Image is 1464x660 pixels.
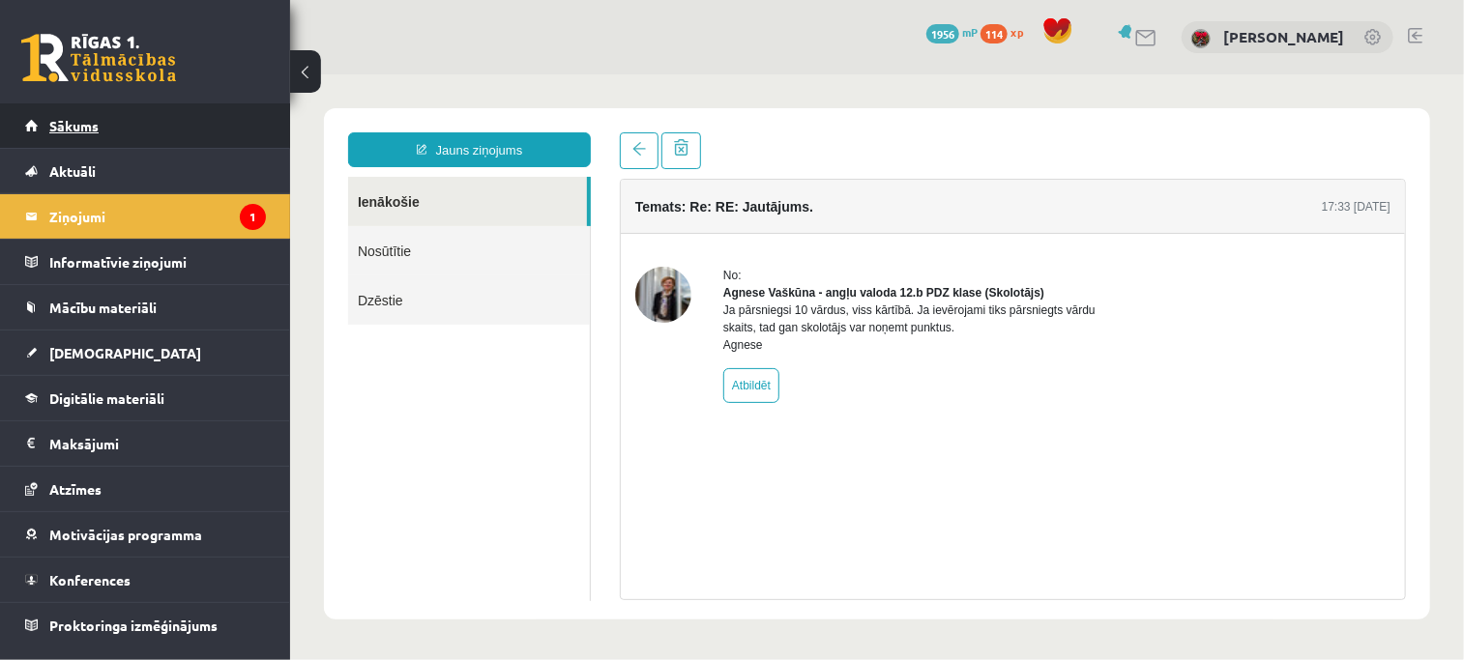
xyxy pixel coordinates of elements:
span: Konferences [49,571,131,588]
a: Nosūtītie [58,152,300,201]
span: mP [962,24,978,40]
a: Digitālie materiāli [25,376,266,420]
div: 17:33 [DATE] [1032,124,1100,141]
a: Proktoringa izmēģinājums [25,603,266,647]
span: Atzīmes [49,480,102,498]
span: Sākums [49,117,99,134]
a: Mācību materiāli [25,285,266,330]
h4: Temats: Re: RE: Jautājums. [345,125,523,140]
a: Motivācijas programma [25,512,266,557]
legend: Informatīvie ziņojumi [49,240,266,284]
span: Digitālie materiāli [49,389,164,407]
span: 114 [981,24,1008,43]
a: [DEMOGRAPHIC_DATA] [25,330,266,375]
a: Sākums [25,103,266,148]
a: Ziņojumi1 [25,194,266,239]
a: 114 xp [981,24,1033,40]
a: Rīgas 1. Tālmācības vidusskola [21,34,176,82]
span: 1956 [926,24,959,43]
legend: Maksājumi [49,421,266,466]
a: Dzēstie [58,201,300,250]
span: Proktoringa izmēģinājums [49,617,218,634]
a: Informatīvie ziņojumi [25,240,266,284]
a: Atbildēt [433,294,489,329]
span: [DEMOGRAPHIC_DATA] [49,344,201,361]
a: Konferences [25,558,266,602]
a: Maksājumi [25,421,266,466]
a: 1956 mP [926,24,978,40]
img: Agnese Vaškūna - angļu valoda 12.b PDZ klase [345,192,401,248]
img: Tīna Šneidere [1191,29,1211,48]
span: Mācību materiāli [49,299,157,316]
span: Motivācijas programma [49,526,202,543]
a: Ienākošie [58,102,297,152]
span: xp [1010,24,1023,40]
i: 1 [240,204,266,230]
a: [PERSON_NAME] [1223,27,1344,46]
div: Ja pārsniegsi 10 vārdus, viss kārtībā. Ja ievērojami tiks pārsniegts vārdu skaits, tad gan skolot... [433,227,805,279]
span: Aktuāli [49,162,96,180]
a: Jauns ziņojums [58,58,301,93]
div: No: [433,192,805,210]
a: Atzīmes [25,467,266,511]
legend: Ziņojumi [49,194,266,239]
strong: Agnese Vaškūna - angļu valoda 12.b PDZ klase (Skolotājs) [433,212,754,225]
a: Aktuāli [25,149,266,193]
